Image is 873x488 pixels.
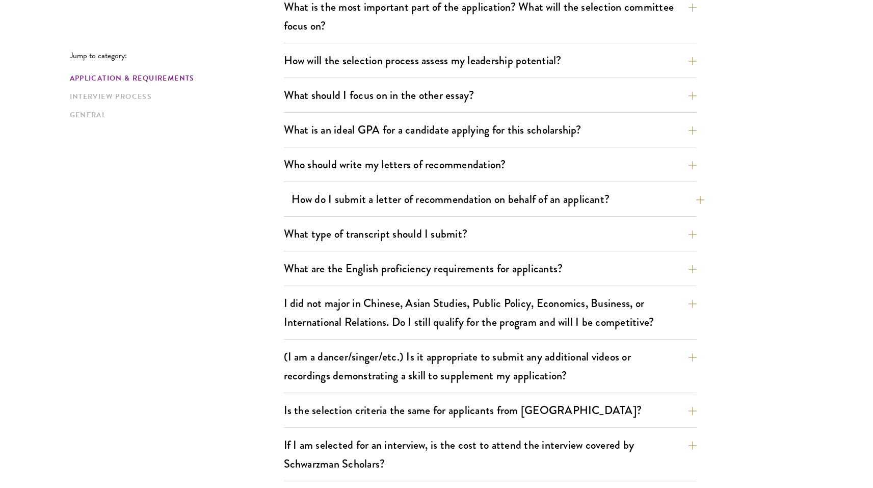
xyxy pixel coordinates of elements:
[284,49,697,72] button: How will the selection process assess my leadership potential?
[70,51,284,60] p: Jump to category:
[284,345,697,387] button: (I am a dancer/singer/etc.) Is it appropriate to submit any additional videos or recordings demon...
[284,118,697,141] button: What is an ideal GPA for a candidate applying for this scholarship?
[284,399,697,422] button: Is the selection criteria the same for applicants from [GEOGRAPHIC_DATA]?
[284,153,697,176] button: Who should write my letters of recommendation?
[70,110,278,120] a: General
[70,73,278,84] a: Application & Requirements
[284,292,697,333] button: I did not major in Chinese, Asian Studies, Public Policy, Economics, Business, or International R...
[284,222,697,245] button: What type of transcript should I submit?
[292,188,704,211] button: How do I submit a letter of recommendation on behalf of an applicant?
[284,257,697,280] button: What are the English proficiency requirements for applicants?
[70,91,278,102] a: Interview Process
[284,84,697,107] button: What should I focus on in the other essay?
[284,433,697,475] button: If I am selected for an interview, is the cost to attend the interview covered by Schwarzman Scho...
